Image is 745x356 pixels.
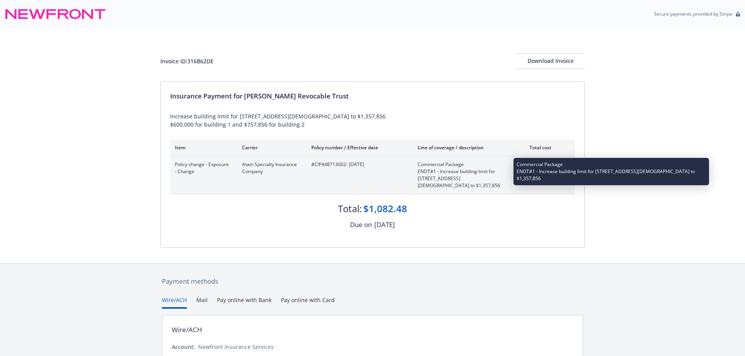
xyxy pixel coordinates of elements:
[242,161,299,175] span: Atain Specialty Insurance Company
[654,11,732,17] p: Secure payments provided by Stripe
[522,144,551,151] div: Total cost
[170,156,575,194] div: Policy change - Exposure - ChangeAtain Specialty Insurance Company#CIP448713002- [DATE]Commercial...
[338,202,362,215] div: Total:
[217,296,271,309] button: Pay online with Bank
[418,161,510,189] span: Commercial PackageENDT#1 - Increase building limit for [STREET_ADDRESS][DEMOGRAPHIC_DATA] to $1,3...
[170,91,575,101] div: Insurance Payment for [PERSON_NAME] Revocable Trust
[162,276,583,286] div: Payment methods
[162,296,187,309] button: Wire/ACH
[418,144,510,151] div: Line of coverage / description
[198,343,274,351] div: Newfront Insurance Services
[175,144,230,151] div: Item
[374,220,395,230] div: [DATE]
[170,112,575,129] div: Increase building limit for [STREET_ADDRESS][DEMOGRAPHIC_DATA] to $1,357,856 $600,000 for buildin...
[350,220,372,230] div: Due on
[363,202,407,215] div: $1,082.48
[516,54,585,68] div: Download Invoice
[172,325,202,335] div: Wire/ACH
[172,343,195,351] div: Account:
[196,296,208,309] button: Mail
[281,296,335,309] button: Pay online with Card
[175,161,230,175] span: Policy change - Exposure - Change
[516,53,585,69] button: Download Invoice
[242,144,299,151] div: Carrier
[311,161,405,168] span: #CIP448713002 - [DATE]
[160,57,214,65] div: Invoice ID: 316B62DE
[418,168,510,189] span: ENDT#1 - Increase building limit for [STREET_ADDRESS][DEMOGRAPHIC_DATA] to $1,357,856
[418,161,510,168] span: Commercial Package
[311,144,405,151] div: Policy number / Effective date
